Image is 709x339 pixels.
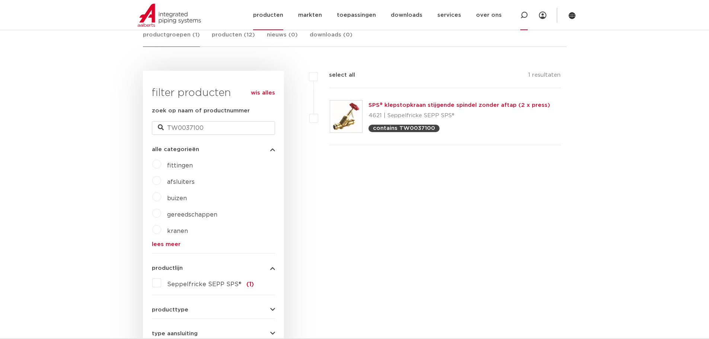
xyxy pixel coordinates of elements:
a: productgroepen (1) [143,31,200,47]
a: SPS® klepstopkraan stijgende spindel zonder aftap (2 x press) [368,102,550,108]
a: kranen [167,228,188,234]
p: contains TW0037100 [373,125,435,131]
p: 1 resultaten [528,71,561,82]
button: alle categorieën [152,147,275,152]
span: productlijn [152,265,183,271]
span: producttype [152,307,188,313]
a: nieuws (0) [267,31,298,47]
a: buizen [167,195,187,201]
span: Seppelfricke SEPP SPS® [167,281,242,287]
span: type aansluiting [152,331,198,336]
label: select all [318,71,355,80]
p: 4621 | Seppelfricke SEPP SPS® [368,110,550,122]
input: zoeken [152,121,275,135]
button: type aansluiting [152,331,275,336]
a: gereedschappen [167,212,217,218]
img: Thumbnail for SPS® klepstopkraan stijgende spindel zonder aftap (2 x press) [330,100,362,132]
button: productlijn [152,265,275,271]
span: alle categorieën [152,147,199,152]
a: afsluiters [167,179,195,185]
a: fittingen [167,163,193,169]
a: downloads (0) [310,31,352,47]
span: (1) [246,281,254,287]
a: producten (12) [212,31,255,47]
a: wis alles [251,89,275,97]
h3: filter producten [152,86,275,100]
a: lees meer [152,242,275,247]
button: producttype [152,307,275,313]
label: zoek op naam of productnummer [152,106,250,115]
